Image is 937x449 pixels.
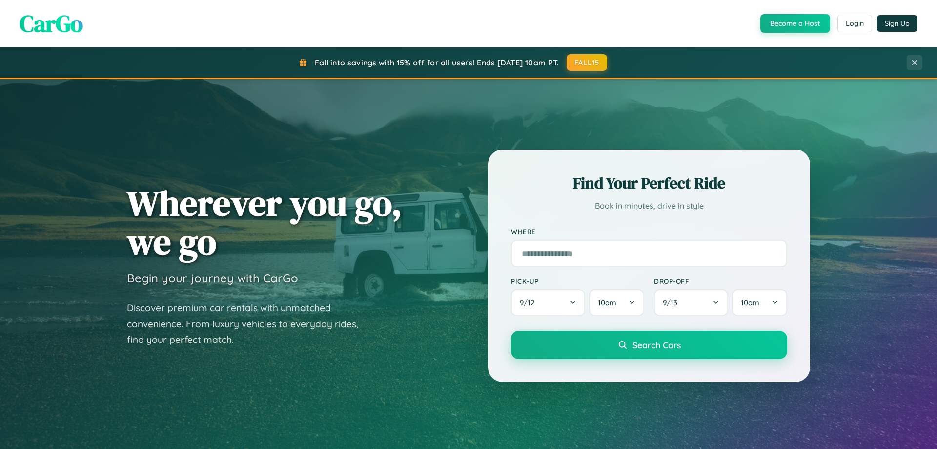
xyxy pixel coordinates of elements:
[598,298,616,307] span: 10am
[511,331,787,359] button: Search Cars
[589,289,644,316] button: 10am
[732,289,787,316] button: 10am
[20,7,83,40] span: CarGo
[127,300,371,348] p: Discover premium car rentals with unmatched convenience. From luxury vehicles to everyday rides, ...
[511,172,787,194] h2: Find Your Perfect Ride
[511,289,585,316] button: 9/12
[511,277,644,285] label: Pick-up
[315,58,559,67] span: Fall into savings with 15% off for all users! Ends [DATE] 10am PT.
[741,298,759,307] span: 10am
[760,14,830,33] button: Become a Host
[632,340,681,350] span: Search Cars
[654,289,728,316] button: 9/13
[127,184,402,261] h1: Wherever you go, we go
[837,15,872,32] button: Login
[567,54,608,71] button: FALL15
[877,15,917,32] button: Sign Up
[511,199,787,213] p: Book in minutes, drive in style
[127,271,298,285] h3: Begin your journey with CarGo
[511,228,787,236] label: Where
[663,298,682,307] span: 9 / 13
[654,277,787,285] label: Drop-off
[520,298,539,307] span: 9 / 12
